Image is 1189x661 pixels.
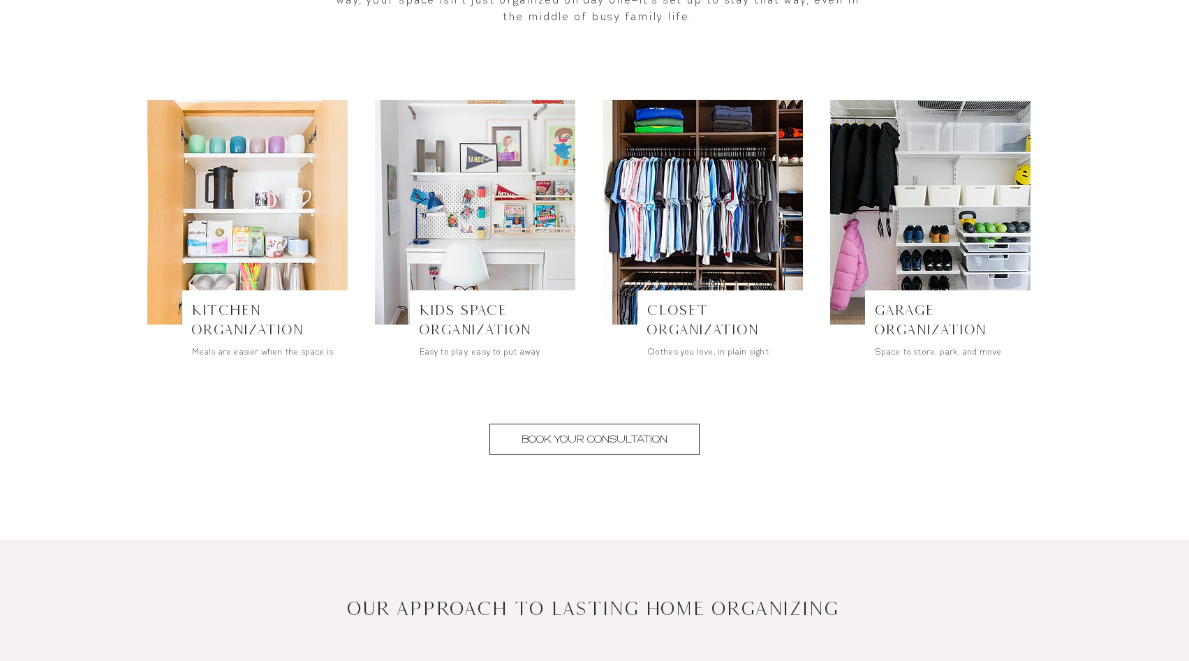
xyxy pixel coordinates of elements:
span: BOOK YOUR CONSULTATION [522,432,667,447]
h3: Closet Organization [647,300,803,339]
h3: Garage Organization [874,300,1031,339]
span: Clothes you love, in plain sight [648,346,769,357]
h3: Kitchen Organization [191,300,348,339]
h3: Kids Space Organization [419,300,575,339]
img: Organized kitchen with labeled bins and clear counters – The Organized House Portland [147,99,348,325]
img: Custom closet organization system with labeled shelves and baskets – The Organized House Portland [603,99,803,325]
img: Garage organization system with shelving, bins, and labeled storage – The Organized House Portland [830,99,1031,325]
a: BOOK YOUR CONSULTATION [489,424,700,455]
img: Organized kids playroom with labeled bins and open shelving – The Organized House Portland [375,99,575,325]
span: Meals are easier when the space is [193,346,334,357]
span: Easy to play, easy to put away [420,346,541,357]
h2: Our Approach to Lasting Home Organizing [276,595,910,622]
span: Space to store, park, and move [876,346,1003,357]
